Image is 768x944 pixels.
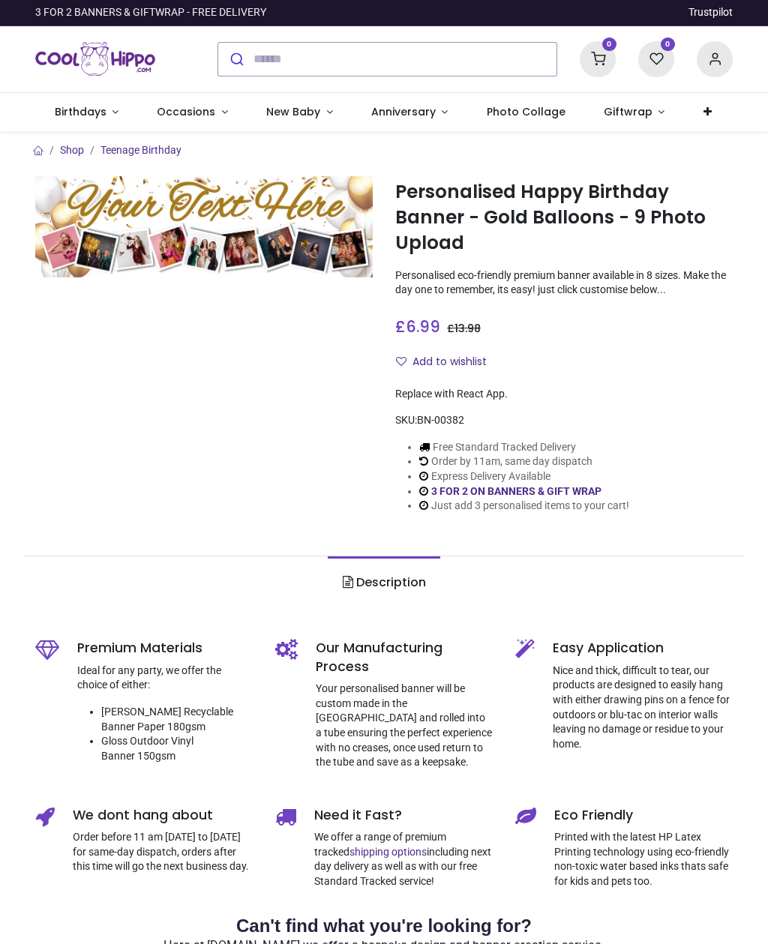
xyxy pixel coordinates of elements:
li: Express Delivery Available [419,469,629,484]
li: Free Standard Tracked Delivery [419,440,629,455]
h5: Premium Materials [77,639,253,658]
a: Trustpilot [688,5,733,20]
a: New Baby [247,93,352,132]
a: 0 [580,52,616,64]
a: Logo of Cool Hippo [35,38,155,80]
h1: Personalised Happy Birthday Banner - Gold Balloons - 9 Photo Upload [395,179,733,256]
span: Occasions [157,104,215,119]
img: Personalised Happy Birthday Banner - Gold Balloons - 9 Photo Upload [35,176,373,277]
button: Submit [218,43,253,76]
a: Teenage Birthday [100,144,181,156]
a: Anniversary [352,93,467,132]
span: Photo Collage [487,104,565,119]
li: Just add 3 personalised items to your cart! [419,499,629,514]
div: SKU: [395,413,733,428]
p: Order before 11 am [DATE] to [DATE] for same-day dispatch, orders after this time will go the nex... [73,830,253,874]
h5: Our Manufacturing Process [316,639,493,676]
span: Anniversary [371,104,436,119]
a: Giftwrap [584,93,684,132]
span: Birthdays [55,104,106,119]
span: 6.99 [406,316,440,337]
li: Order by 11am, same day dispatch [419,454,629,469]
h5: Need it Fast? [314,806,493,825]
p: Nice and thick, difficult to tear, our products are designed to easily hang with either drawing p... [553,664,733,752]
p: Your personalised banner will be custom made in the [GEOGRAPHIC_DATA] and rolled into a tube ensu... [316,682,493,770]
p: Printed with the latest HP Latex Printing technology using eco-friendly non-toxic water based ink... [554,830,733,889]
span: £ [395,316,440,337]
span: Giftwrap [604,104,652,119]
p: We offer a range of premium tracked including next day delivery as well as with our free Standard... [314,830,493,889]
li: Gloss Outdoor Vinyl Banner 150gsm [101,734,253,763]
h5: Easy Application [553,639,733,658]
p: Personalised eco-friendly premium banner available in 8 sizes. Make the day one to remember, its ... [395,268,733,298]
span: 13.98 [454,321,481,336]
p: Ideal for any party, we offer the choice of either: [77,664,253,693]
a: Shop [60,144,84,156]
h2: Can't find what you're looking for? [35,913,733,939]
i: Add to wishlist [396,356,406,367]
a: 0 [638,52,674,64]
span: New Baby [266,104,320,119]
a: Birthdays [35,93,138,132]
sup: 0 [661,37,675,52]
sup: 0 [602,37,616,52]
img: Cool Hippo [35,38,155,80]
span: BN-00382 [417,414,464,426]
h5: Eco Friendly [554,806,733,825]
span: £ [447,321,481,336]
div: Replace with React App. [395,387,733,402]
button: Add to wishlistAdd to wishlist [395,349,499,375]
li: [PERSON_NAME] Recyclable Banner Paper 180gsm [101,705,253,734]
a: shipping options [349,846,427,858]
a: Occasions [138,93,247,132]
a: 3 FOR 2 ON BANNERS & GIFT WRAP [431,485,601,497]
a: Description [328,556,439,609]
h5: We dont hang about [73,806,253,825]
div: 3 FOR 2 BANNERS & GIFTWRAP - FREE DELIVERY [35,5,266,20]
